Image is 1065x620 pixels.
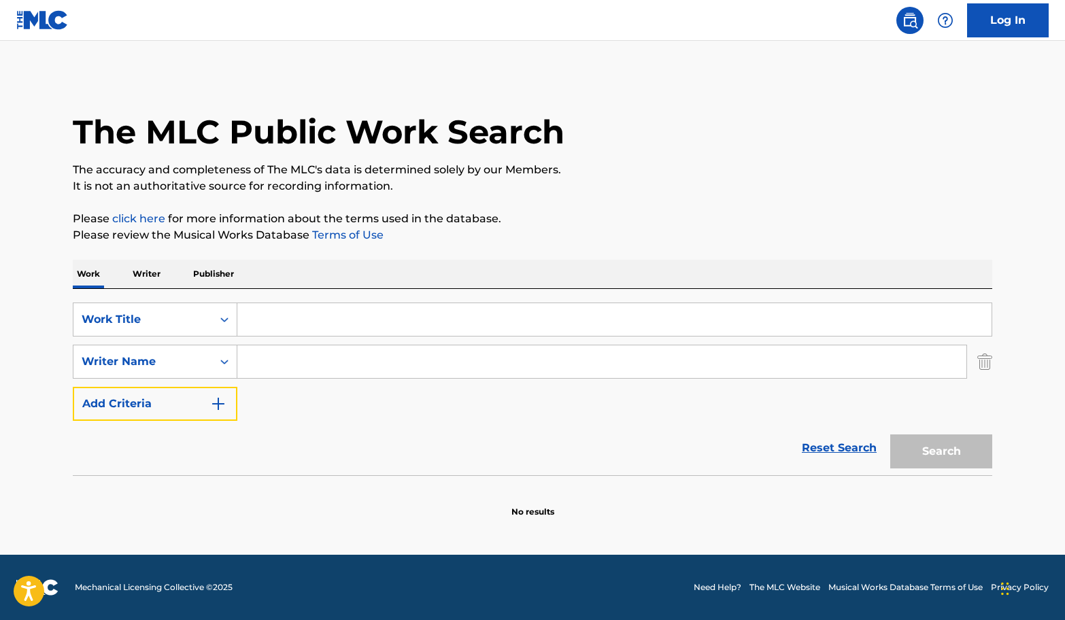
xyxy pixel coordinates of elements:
a: Log In [967,3,1049,37]
p: The accuracy and completeness of The MLC's data is determined solely by our Members. [73,162,992,178]
a: The MLC Website [749,581,820,593]
div: Help [932,7,959,34]
a: Public Search [896,7,924,34]
a: Terms of Use [309,228,384,241]
h1: The MLC Public Work Search [73,111,564,152]
img: MLC Logo [16,10,69,30]
a: Privacy Policy [991,581,1049,593]
a: Need Help? [694,581,741,593]
p: Please review the Musical Works Database [73,227,992,243]
a: Musical Works Database Terms of Use [828,581,983,593]
a: Reset Search [795,433,883,463]
iframe: Chat Widget [997,555,1065,620]
img: 9d2ae6d4665cec9f34b9.svg [210,396,226,412]
p: Please for more information about the terms used in the database. [73,211,992,227]
img: help [937,12,953,29]
img: search [902,12,918,29]
p: No results [511,489,554,518]
p: Work [73,260,104,288]
p: Writer [129,260,165,288]
img: Delete Criterion [977,345,992,379]
span: Mechanical Licensing Collective © 2025 [75,581,233,593]
div: Writer Name [82,354,204,370]
a: click here [112,212,165,225]
p: Publisher [189,260,238,288]
form: Search Form [73,303,992,475]
div: Work Title [82,311,204,328]
p: It is not an authoritative source for recording information. [73,178,992,194]
img: logo [16,579,58,596]
button: Add Criteria [73,387,237,421]
div: Drag [1001,568,1009,609]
